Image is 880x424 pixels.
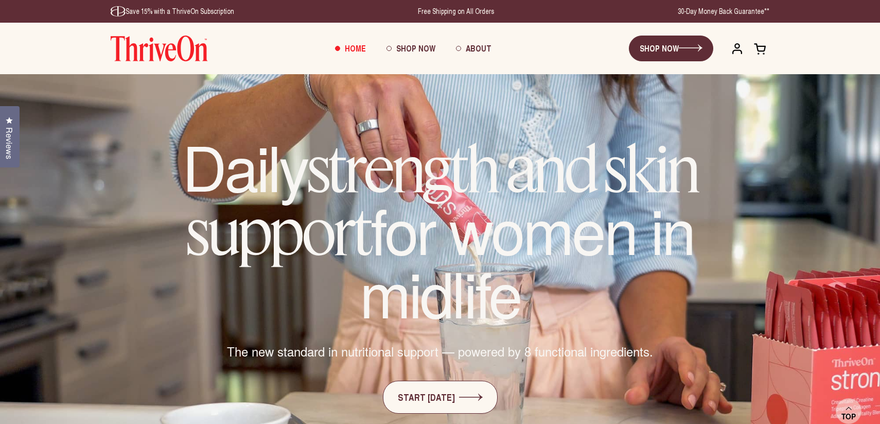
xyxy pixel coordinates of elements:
[131,136,749,322] h1: Daily for women in midlife
[111,6,234,16] p: Save 15% with a ThriveOn Subscription
[186,130,698,271] em: strength and skin support
[227,343,653,360] span: The new standard in nutritional support — powered by 8 functional ingredients.
[325,35,376,62] a: Home
[345,42,366,54] span: Home
[383,381,498,414] a: START [DATE]
[396,42,435,54] span: Shop Now
[418,6,494,16] p: Free Shipping on All Orders
[841,412,856,421] span: Top
[446,35,502,62] a: About
[3,127,16,159] span: Reviews
[466,42,491,54] span: About
[678,6,769,16] p: 30-Day Money Back Guarantee**
[376,35,446,62] a: Shop Now
[629,36,713,61] a: SHOP NOW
